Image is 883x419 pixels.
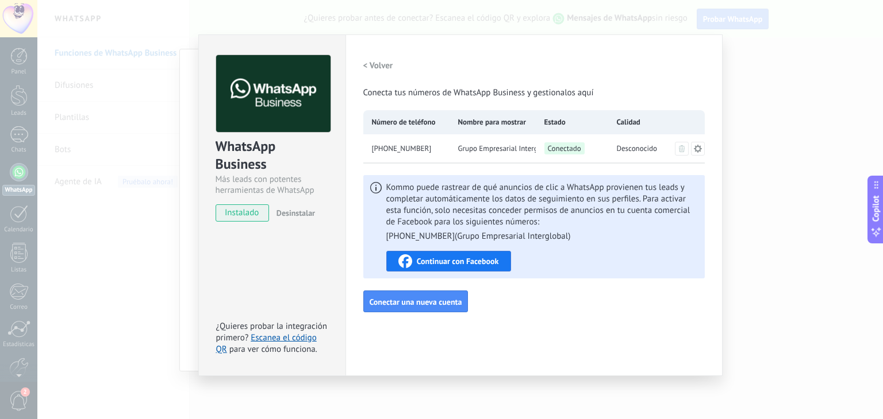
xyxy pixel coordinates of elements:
span: Grupo Empresarial Interglobal [458,143,536,154]
span: +57 350 5980980 [372,143,432,154]
span: Copilot [870,196,882,222]
span: Conectar una nueva cuenta [370,298,462,306]
span: Desinstalar [277,208,315,218]
button: Conectar una nueva cuenta [363,290,469,312]
img: logo_main.png [216,55,331,133]
span: Desconocido [617,143,658,154]
span: Kommo puede rastrear de qué anuncios de clic a WhatsApp provienen tus leads y completar automátic... [386,182,698,242]
span: para ver cómo funciona. [229,344,317,355]
span: Número de teléfono [372,117,436,128]
span: Conecta tus números de WhatsApp Business y gestionalos aquí [363,87,594,99]
li: [PHONE_NUMBER] ( Grupo Empresarial Interglobal ) [386,231,571,242]
h2: < Volver [363,60,393,71]
div: Más leads con potentes herramientas de WhatsApp [216,174,329,196]
span: instalado [216,204,268,222]
button: < Volver [363,55,393,76]
span: Continuar con Facebook [417,257,499,265]
span: ¿Quieres probar la integración primero? [216,321,328,343]
span: Conectado [544,142,585,154]
span: Estado [544,117,566,128]
button: Desinstalar [272,204,315,222]
span: Calidad [617,117,640,128]
span: Nombre para mostrar [458,117,526,128]
div: WhatsApp Business [216,137,329,174]
button: Continuar con Facebook [386,251,511,271]
a: Escanea el código QR [216,332,317,355]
